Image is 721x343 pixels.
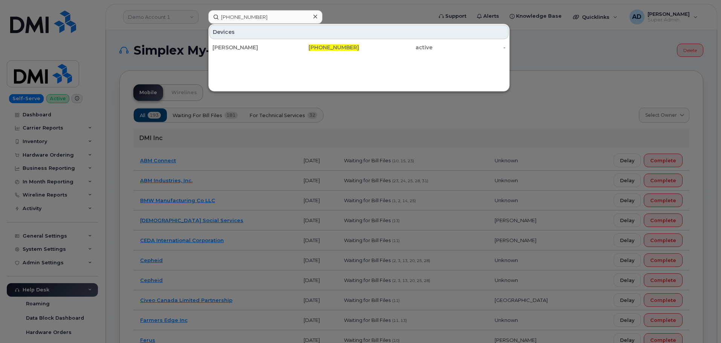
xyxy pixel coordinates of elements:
[209,41,509,54] a: [PERSON_NAME][PHONE_NUMBER]active-
[359,44,432,51] div: active
[432,44,506,51] div: -
[309,44,359,51] span: [PHONE_NUMBER]
[212,44,286,51] div: [PERSON_NAME]
[209,25,509,39] div: Devices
